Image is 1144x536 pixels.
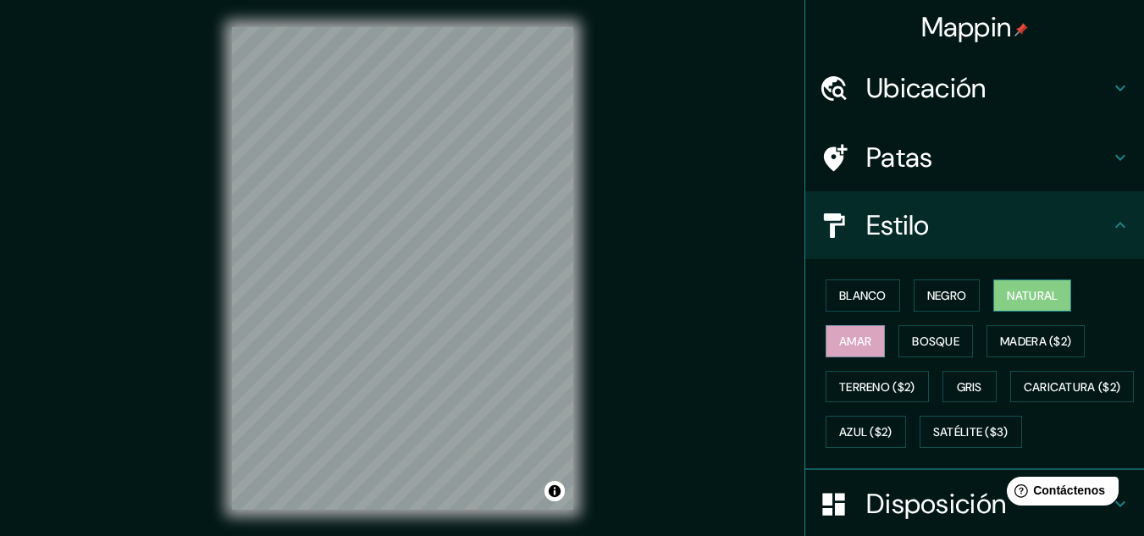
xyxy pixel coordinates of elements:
[927,288,967,303] font: Negro
[920,416,1022,448] button: Satélite ($3)
[1014,23,1028,36] img: pin-icon.png
[866,140,933,175] font: Patas
[839,334,871,349] font: Amar
[866,207,930,243] font: Estilo
[232,27,573,510] canvas: Mapa
[866,486,1006,522] font: Disposición
[826,416,906,448] button: Azul ($2)
[898,325,973,357] button: Bosque
[993,279,1071,312] button: Natural
[912,334,959,349] font: Bosque
[839,425,893,440] font: Azul ($2)
[839,288,887,303] font: Blanco
[1007,288,1058,303] font: Natural
[993,470,1125,517] iframe: Lanzador de widgets de ayuda
[544,481,565,501] button: Activar o desactivar atribución
[826,325,885,357] button: Amar
[805,54,1144,122] div: Ubicación
[1010,371,1135,403] button: Caricatura ($2)
[942,371,997,403] button: Gris
[1000,334,1071,349] font: Madera ($2)
[805,124,1144,191] div: Patas
[826,279,900,312] button: Blanco
[933,425,1009,440] font: Satélite ($3)
[826,371,929,403] button: Terreno ($2)
[805,191,1144,259] div: Estilo
[957,379,982,395] font: Gris
[986,325,1085,357] button: Madera ($2)
[1024,379,1121,395] font: Caricatura ($2)
[839,379,915,395] font: Terreno ($2)
[866,70,986,106] font: Ubicación
[921,9,1012,45] font: Mappin
[914,279,981,312] button: Negro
